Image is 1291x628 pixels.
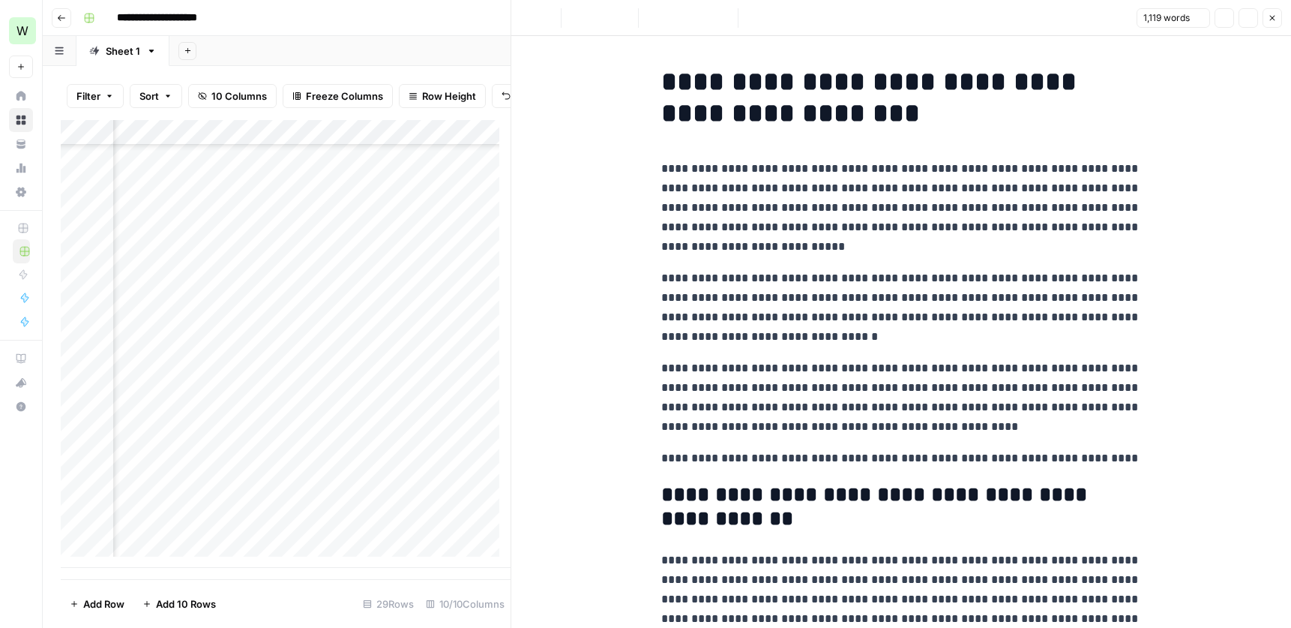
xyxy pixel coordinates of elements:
a: Home [9,84,33,108]
button: Row Height [399,84,486,108]
div: What's new? [10,371,32,394]
a: Browse [9,108,33,132]
span: Row Height [422,89,476,104]
span: Sort [139,89,159,104]
button: 1,119 words [1137,8,1210,28]
button: Freeze Columns [283,84,393,108]
button: 10 Columns [188,84,277,108]
span: Filter [76,89,100,104]
div: 29 Rows [357,592,420,616]
a: Usage [9,156,33,180]
button: Help + Support [9,395,33,419]
span: Add 10 Rows [156,596,216,611]
span: W [16,22,28,40]
button: What's new? [9,371,33,395]
a: Your Data [9,132,33,156]
span: Freeze Columns [306,89,383,104]
span: Add Row [83,596,124,611]
button: Add Row [61,592,133,616]
button: Sort [130,84,182,108]
div: Sheet 1 [106,44,140,59]
a: Sheet 1 [76,36,169,66]
span: 10 Columns [211,89,267,104]
a: Settings [9,180,33,204]
span: 1,119 words [1143,11,1190,25]
a: AirOps Academy [9,347,33,371]
button: Add 10 Rows [133,592,225,616]
button: Workspace: Workspace1 [9,12,33,50]
button: Filter [67,84,124,108]
div: 10/10 Columns [420,592,511,616]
